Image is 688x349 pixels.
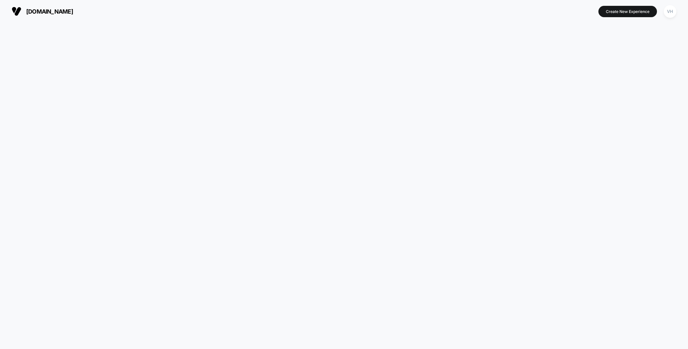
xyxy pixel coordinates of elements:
button: [DOMAIN_NAME] [10,6,75,17]
img: Visually logo [12,6,21,16]
button: VH [662,5,678,18]
button: Create New Experience [598,6,657,17]
span: [DOMAIN_NAME] [26,8,73,15]
div: VH [664,5,676,18]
